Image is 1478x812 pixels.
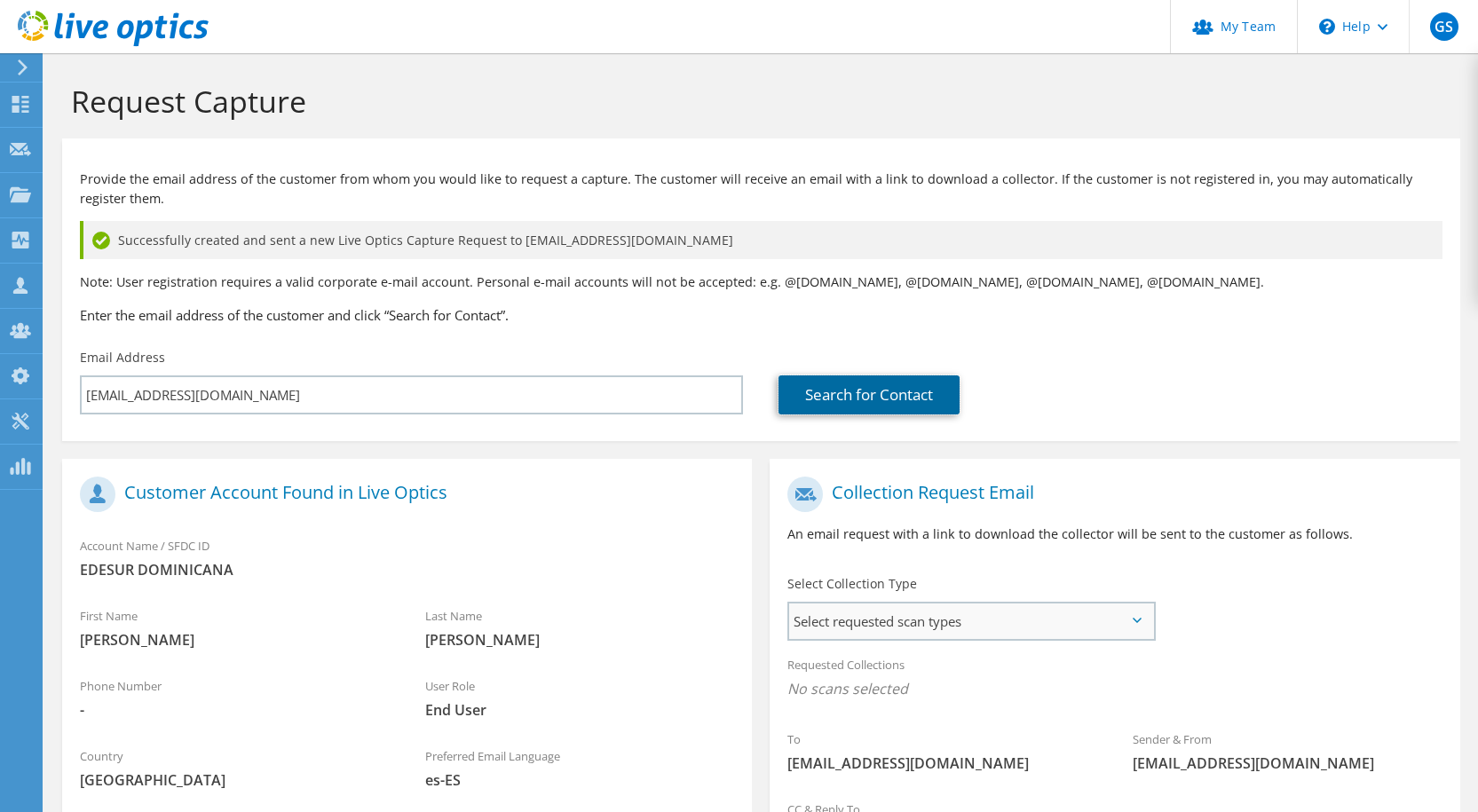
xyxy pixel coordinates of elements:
[1430,12,1458,41] span: GS
[62,597,407,658] div: First Name
[71,83,1442,120] h1: Request Capture
[62,737,407,799] div: Country
[62,527,752,588] div: Account Name / SFDC ID
[787,477,1433,512] h1: Collection Request Email
[770,721,1115,782] div: To
[779,375,960,414] a: Search for Contact
[1133,753,1442,773] span: [EMAIL_ADDRESS][DOMAIN_NAME]
[407,667,753,729] div: User Role
[787,575,917,593] label: Select Collection Type
[787,524,1442,544] p: An email request with a link to download the collector will be sent to the customer as follows.
[770,646,1459,712] div: Requested Collections
[80,560,734,579] span: EDESUR DOMINICANA
[1319,19,1335,35] svg: \n
[62,667,407,729] div: Phone Number
[425,770,735,790] span: es-ES
[1115,721,1460,782] div: Sender & From
[789,603,1152,639] span: Select requested scan types
[80,272,1442,292] p: Note: User registration requires a valid corporate e-mail account. Personal e-mail accounts will ...
[425,630,735,650] span: [PERSON_NAME]
[80,477,725,512] h1: Customer Account Found in Live Optics
[787,753,1097,773] span: [EMAIL_ADDRESS][DOMAIN_NAME]
[407,737,753,799] div: Preferred Email Language
[407,597,753,658] div: Last Name
[118,231,733,250] span: Successfully created and sent a new Live Optics Capture Request to [EMAIL_ADDRESS][DOMAIN_NAME]
[80,770,390,790] span: [GEOGRAPHIC_DATA]
[80,169,1442,209] p: Provide the email address of the customer from whom you would like to request a capture. The cust...
[80,630,390,650] span: [PERSON_NAME]
[80,700,390,720] span: -
[80,305,1442,325] h3: Enter the email address of the customer and click “Search for Contact”.
[425,700,735,720] span: End User
[787,679,1442,698] span: No scans selected
[80,349,165,367] label: Email Address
